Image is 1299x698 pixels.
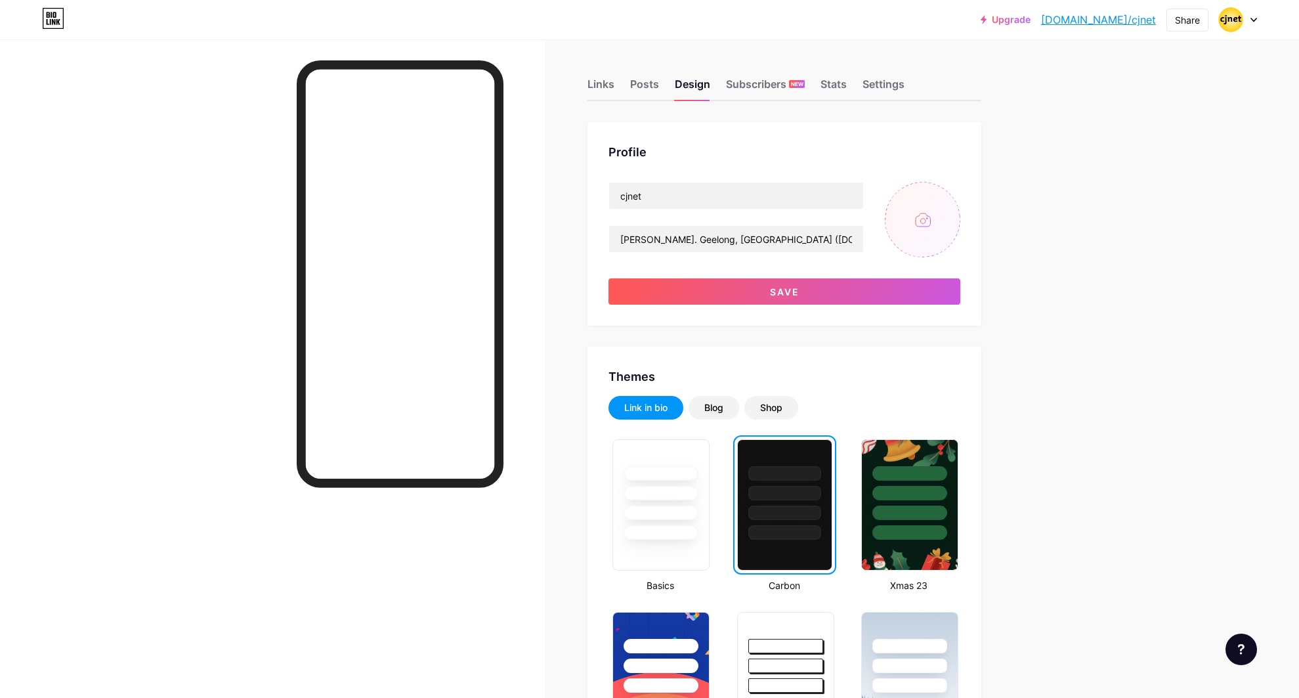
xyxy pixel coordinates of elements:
[608,278,960,305] button: Save
[1175,13,1200,27] div: Share
[630,76,659,100] div: Posts
[791,80,803,88] span: NEW
[608,368,960,385] div: Themes
[862,76,905,100] div: Settings
[820,76,847,100] div: Stats
[733,578,836,592] div: Carbon
[587,76,614,100] div: Links
[609,226,863,252] input: Bio
[704,401,723,414] div: Blog
[726,76,805,100] div: Subscribers
[857,578,960,592] div: Xmas 23
[981,14,1031,25] a: Upgrade
[1041,12,1156,28] a: [DOMAIN_NAME]/cjnet
[608,143,960,161] div: Profile
[624,401,668,414] div: Link in bio
[760,401,782,414] div: Shop
[1218,7,1243,32] img: fourau
[609,183,863,209] input: Name
[770,286,799,297] span: Save
[608,578,712,592] div: Basics
[675,76,710,100] div: Design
